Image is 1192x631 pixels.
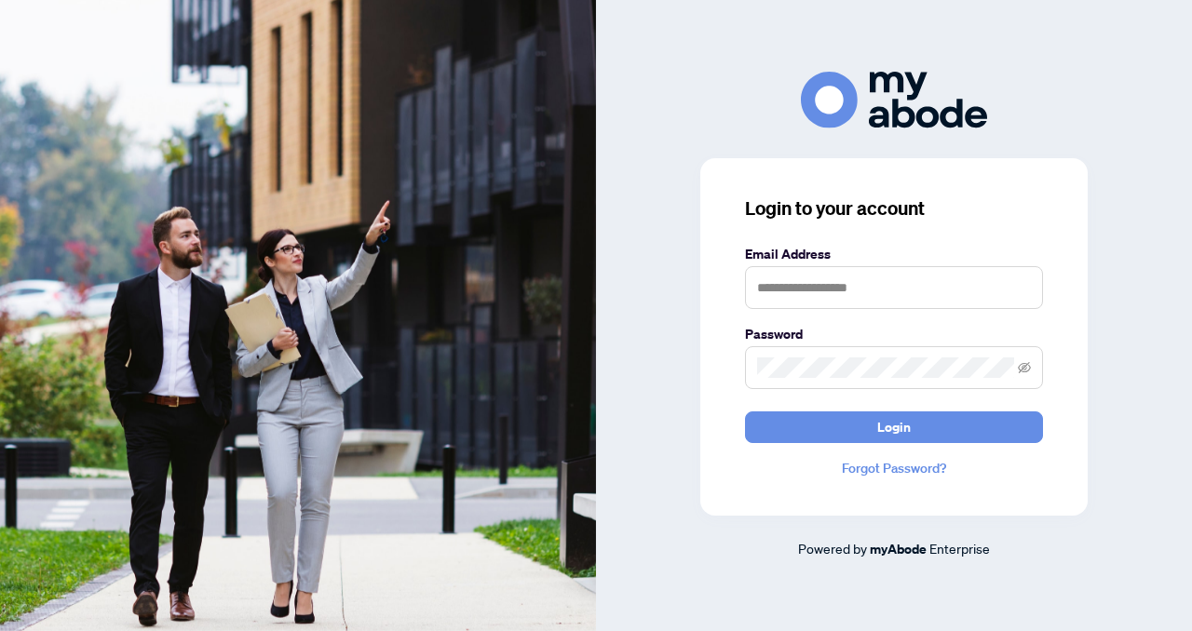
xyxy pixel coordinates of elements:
img: ma-logo [801,72,987,128]
label: Password [745,324,1043,344]
span: Enterprise [929,540,990,557]
a: Forgot Password? [745,458,1043,478]
span: Powered by [798,540,867,557]
h3: Login to your account [745,195,1043,222]
span: Login [877,412,911,442]
a: myAbode [870,539,927,559]
label: Email Address [745,244,1043,264]
button: Login [745,411,1043,443]
span: eye-invisible [1018,361,1031,374]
